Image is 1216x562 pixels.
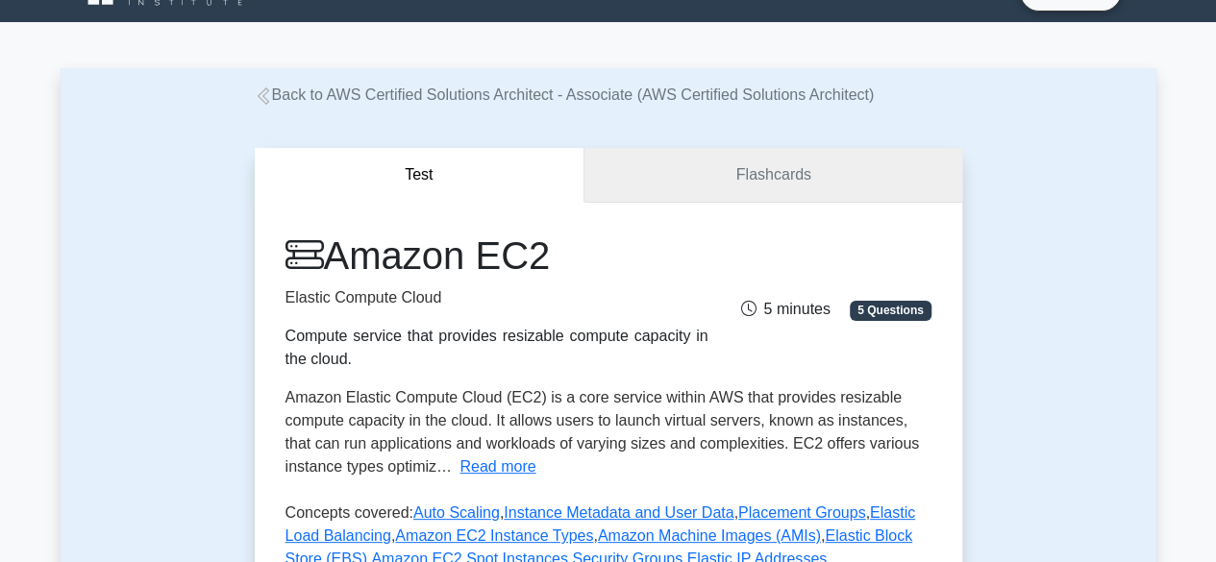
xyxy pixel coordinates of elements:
button: Read more [459,455,535,478]
span: 5 minutes [740,301,830,317]
a: Instance Metadata and User Data [504,504,733,521]
div: Compute service that provides resizable compute capacity in the cloud. [285,325,708,371]
h1: Amazon EC2 [285,232,708,279]
a: Placement Groups [738,504,866,521]
a: Amazon EC2 Instance Types [395,527,593,544]
span: Amazon Elastic Compute Cloud (EC2) is a core service within AWS that provides resizable compute c... [285,389,920,475]
p: Elastic Compute Cloud [285,286,708,309]
a: Flashcards [584,148,961,203]
a: Back to AWS Certified Solutions Architect - Associate (AWS Certified Solutions Architect) [255,86,875,103]
a: Auto Scaling [413,504,500,521]
button: Test [255,148,585,203]
span: 5 Questions [850,301,931,320]
a: Amazon Machine Images (AMIs) [598,527,821,544]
